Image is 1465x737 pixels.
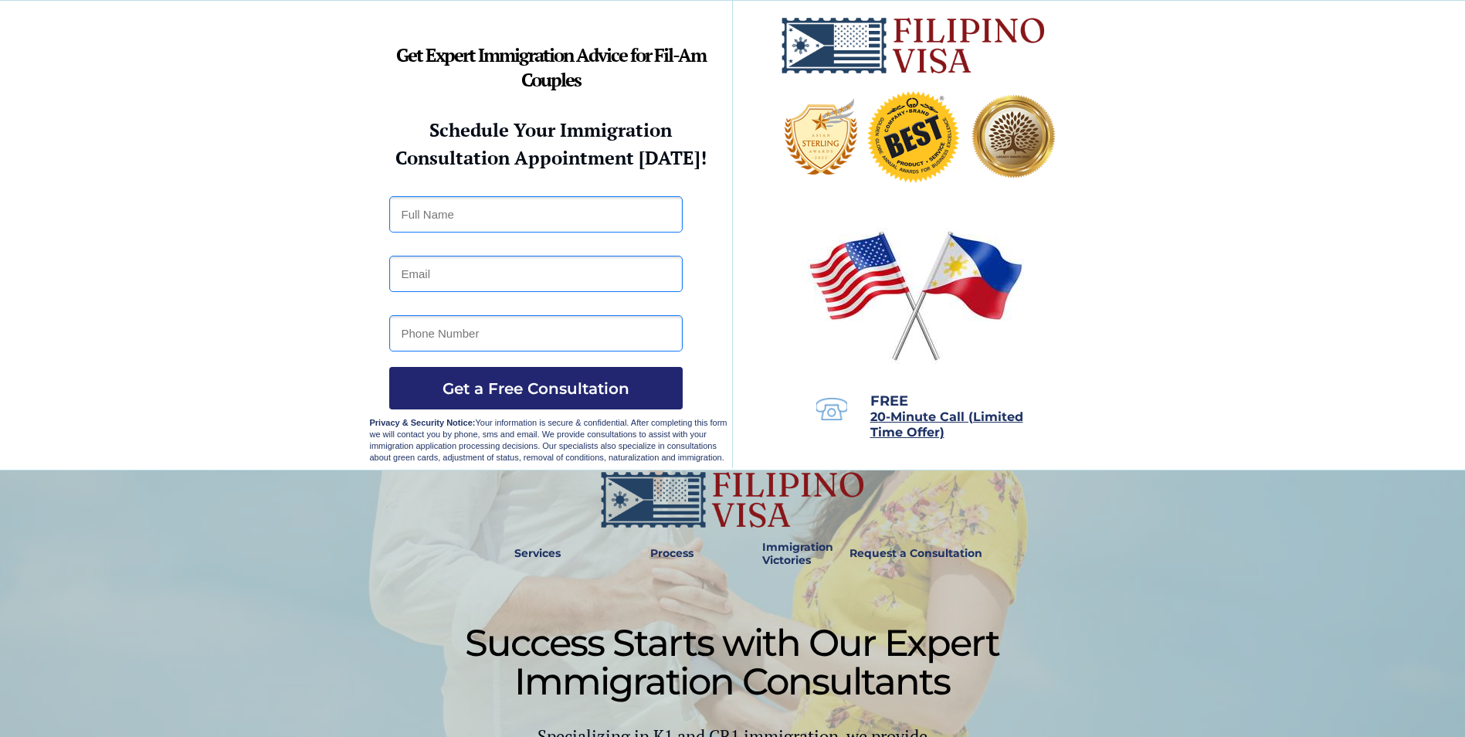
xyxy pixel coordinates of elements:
button: Get a Free Consultation [389,367,683,409]
span: Get a Free Consultation [389,379,683,398]
strong: Get Expert Immigration Advice for Fil-Am Couples [396,42,706,92]
a: Services [504,536,571,572]
strong: Consultation Appointment [DATE]! [395,145,707,170]
span: Success Starts with Our Expert Immigration Consultants [465,620,999,704]
strong: Privacy & Security Notice: [370,418,476,427]
strong: Schedule Your Immigration [429,117,672,142]
a: Process [643,536,701,572]
span: 20-Minute Call (Limited Time Offer) [870,409,1023,440]
a: Request a Consultation [843,536,989,572]
a: Immigration Victories [756,536,808,572]
strong: Services [514,546,561,560]
input: Full Name [389,196,683,233]
span: FREE [870,392,908,409]
span: Your information is secure & confidential. After completing this form we will contact you by phon... [370,418,727,462]
input: Phone Number [389,315,683,352]
a: 20-Minute Call (Limited Time Offer) [870,411,1023,439]
strong: Request a Consultation [849,546,982,560]
strong: Process [650,546,694,560]
strong: Immigration Victories [762,540,833,567]
input: Email [389,256,683,292]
